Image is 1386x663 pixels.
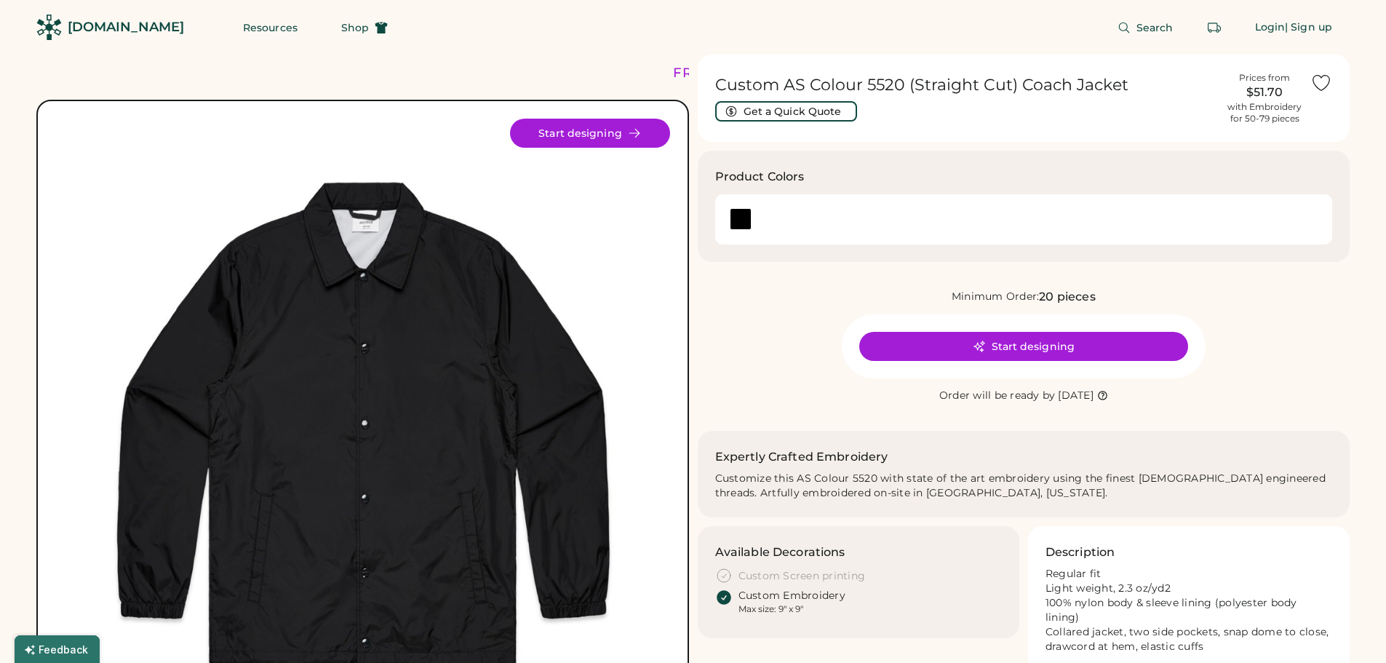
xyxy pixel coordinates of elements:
div: $51.70 [1227,84,1302,101]
button: Start designing [510,119,670,148]
img: Rendered Logo - Screens [36,15,62,40]
button: Start designing [859,332,1188,361]
button: Resources [226,13,315,42]
button: Shop [324,13,405,42]
div: Max size: 9" x 9" [738,603,803,615]
span: Shop [341,23,369,33]
button: Get a Quick Quote [715,101,857,122]
button: Retrieve an order [1200,13,1229,42]
div: FREE SHIPPING [673,63,798,83]
div: Login [1255,20,1286,35]
div: 20 pieces [1039,288,1095,306]
button: Search [1100,13,1191,42]
h2: Expertly Crafted Embroidery [715,448,888,466]
div: Regular fit Light weight, 2.3 oz/yd2 100% nylon body & sleeve lining (polyester body lining) Coll... [1046,567,1332,654]
h3: Available Decorations [715,544,845,561]
div: Custom Screen printing [738,569,866,584]
div: Custom Embroidery [738,589,845,603]
h3: Product Colors [715,168,805,186]
div: | Sign up [1285,20,1332,35]
div: Minimum Order: [952,290,1040,304]
div: Prices from [1239,72,1290,84]
div: Customize this AS Colour 5520 with state of the art embroidery using the finest [DEMOGRAPHIC_DATA... [715,472,1333,501]
iframe: Front Chat [1317,598,1379,660]
div: Order will be ready by [939,389,1056,403]
span: Search [1136,23,1174,33]
div: [DOMAIN_NAME] [68,18,184,36]
h1: Custom AS Colour 5520 (Straight Cut) Coach Jacket [715,75,1219,95]
h3: Description [1046,544,1115,561]
div: with Embroidery for 50-79 pieces [1227,101,1302,124]
div: [DATE] [1058,389,1094,403]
